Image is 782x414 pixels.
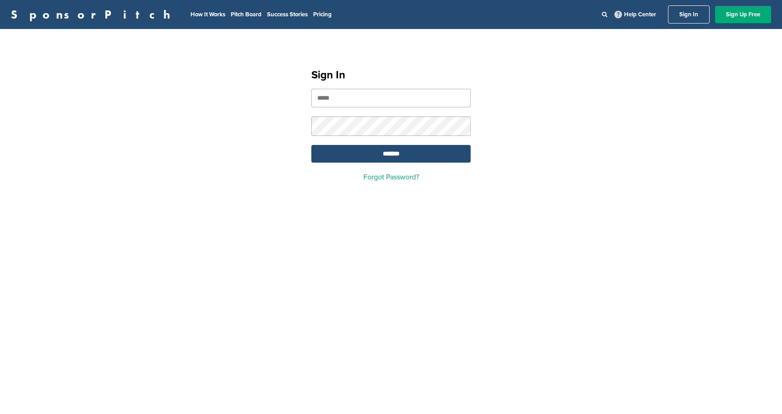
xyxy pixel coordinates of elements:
a: Sign In [668,5,710,24]
h1: Sign In [311,67,471,83]
a: How It Works [191,11,225,18]
a: SponsorPitch [11,9,176,20]
a: Help Center [613,9,658,20]
a: Sign Up Free [715,6,771,23]
a: Success Stories [267,11,308,18]
a: Forgot Password? [363,173,419,182]
a: Pricing [313,11,332,18]
a: Pitch Board [231,11,262,18]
